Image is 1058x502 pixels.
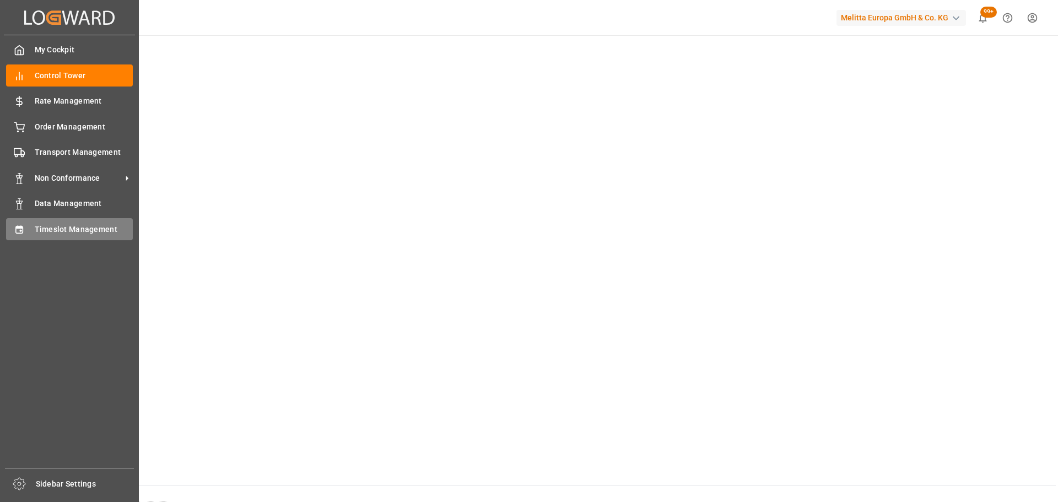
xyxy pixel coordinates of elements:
[6,90,133,112] a: Rate Management
[35,198,133,209] span: Data Management
[970,6,995,30] button: show 100 new notifications
[6,193,133,214] a: Data Management
[35,95,133,107] span: Rate Management
[36,478,134,490] span: Sidebar Settings
[980,7,997,18] span: 99+
[995,6,1020,30] button: Help Center
[35,44,133,56] span: My Cockpit
[6,116,133,137] a: Order Management
[35,147,133,158] span: Transport Management
[35,172,122,184] span: Non Conformance
[6,142,133,163] a: Transport Management
[836,7,970,28] button: Melitta Europa GmbH & Co. KG
[35,121,133,133] span: Order Management
[6,39,133,61] a: My Cockpit
[6,64,133,86] a: Control Tower
[35,70,133,82] span: Control Tower
[836,10,966,26] div: Melitta Europa GmbH & Co. KG
[6,218,133,240] a: Timeslot Management
[35,224,133,235] span: Timeslot Management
